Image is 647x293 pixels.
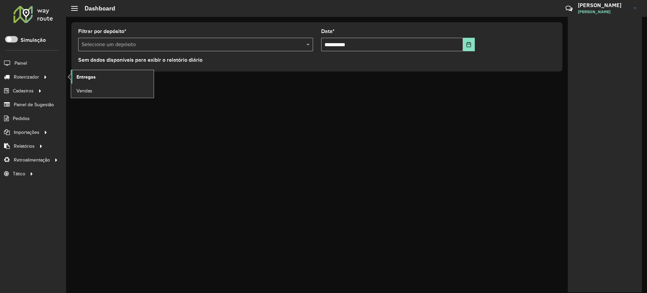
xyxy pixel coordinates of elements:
label: Filtrar por depósito [78,27,126,35]
span: Painel [14,60,27,67]
span: [PERSON_NAME] [578,9,628,15]
a: Vendas [71,84,154,97]
label: Simulação [21,36,46,44]
span: Painel de Sugestão [14,101,54,108]
span: Entregas [76,74,96,81]
span: Pedidos [13,115,30,122]
span: Roteirizador [14,74,39,81]
span: Relatórios [14,143,35,150]
a: Entregas [71,70,154,84]
span: Vendas [76,87,92,94]
span: Tático [13,170,25,177]
span: Importações [14,129,39,136]
h2: Dashboard [78,5,115,12]
label: Data [321,27,335,35]
span: Cadastros [13,87,34,94]
button: Choose Date [463,38,475,51]
a: Contato Rápido [562,1,576,16]
span: Retroalimentação [14,156,50,164]
h3: [PERSON_NAME] [578,2,628,8]
label: Sem dados disponíveis para exibir o relatório diário [78,56,203,64]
